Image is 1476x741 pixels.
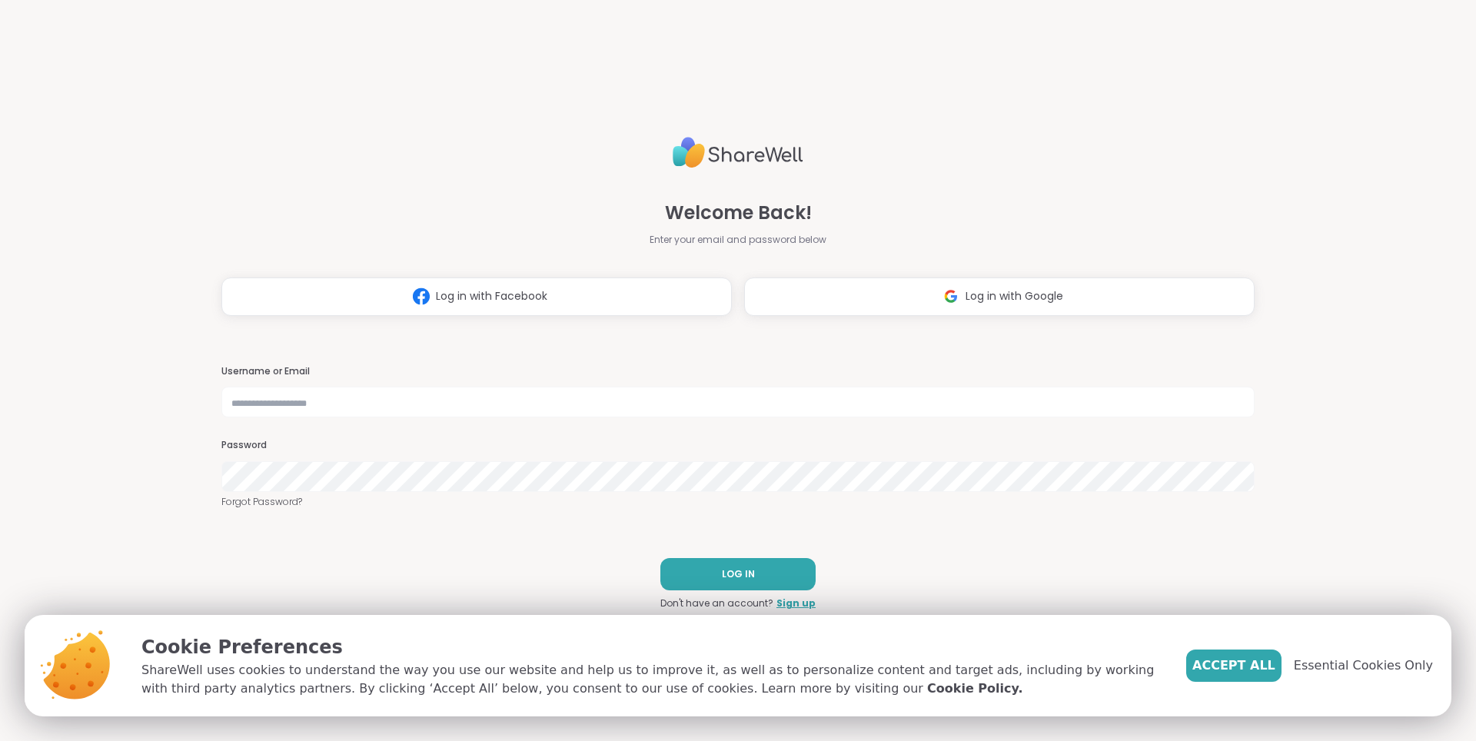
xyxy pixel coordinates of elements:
[1192,656,1275,675] span: Accept All
[1294,656,1433,675] span: Essential Cookies Only
[650,233,826,247] span: Enter your email and password below
[936,282,966,311] img: ShareWell Logomark
[722,567,755,581] span: LOG IN
[407,282,436,311] img: ShareWell Logomark
[1186,650,1282,682] button: Accept All
[744,277,1255,316] button: Log in with Google
[436,288,547,304] span: Log in with Facebook
[665,199,812,227] span: Welcome Back!
[141,633,1162,661] p: Cookie Preferences
[221,439,1255,452] h3: Password
[221,365,1255,378] h3: Username or Email
[966,288,1063,304] span: Log in with Google
[776,596,816,610] a: Sign up
[660,596,773,610] span: Don't have an account?
[927,680,1022,698] a: Cookie Policy.
[221,277,732,316] button: Log in with Facebook
[673,131,803,174] img: ShareWell Logo
[141,661,1162,698] p: ShareWell uses cookies to understand the way you use our website and help us to improve it, as we...
[660,558,816,590] button: LOG IN
[221,495,1255,509] a: Forgot Password?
